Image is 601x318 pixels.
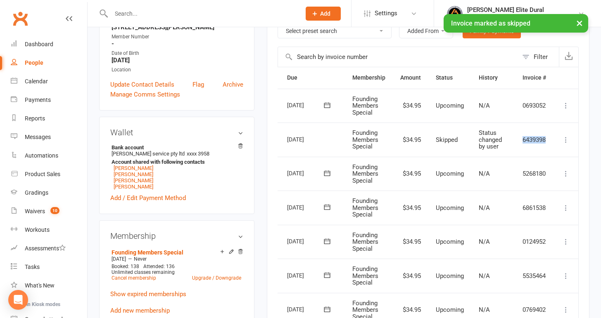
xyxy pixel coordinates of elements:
[11,54,87,72] a: People
[515,122,553,157] td: 6439398
[25,41,53,47] div: Dashboard
[428,67,471,88] th: Status
[287,201,325,214] div: [DATE]
[112,264,139,269] span: Booked: 138
[25,282,55,289] div: What's New
[518,47,559,67] button: Filter
[11,221,87,239] a: Workouts
[25,97,51,103] div: Payments
[534,52,548,62] div: Filter
[8,290,28,310] div: Open Intercom Messenger
[436,306,464,313] span: Upcoming
[25,245,66,252] div: Assessments
[11,128,87,146] a: Messages
[479,306,490,313] span: N/A
[11,146,87,165] a: Automations
[25,264,40,270] div: Tasks
[393,122,428,157] td: $34.95
[112,57,243,64] strong: [DATE]
[436,204,464,212] span: Upcoming
[112,256,126,262] span: [DATE]
[109,8,295,19] input: Search...
[467,6,578,14] div: [PERSON_NAME] Elite Dural
[110,143,243,191] li: [PERSON_NAME] service pty ltd
[112,269,175,275] span: Unlimited classes remaining
[25,226,50,233] div: Workouts
[112,159,239,165] strong: Account shared with following contacts
[110,290,186,298] a: Show expired memberships
[112,249,183,256] a: Founding Members Special
[515,259,553,293] td: 5535464
[134,256,147,262] span: Never
[11,109,87,128] a: Reports
[352,163,378,184] span: Founding Members Special
[479,204,490,212] span: N/A
[25,78,48,85] div: Calendar
[306,7,341,21] button: Add
[515,67,553,88] th: Invoice #
[467,14,578,21] div: [PERSON_NAME] Elite Jiu [PERSON_NAME]
[25,208,45,214] div: Waivers
[471,67,515,88] th: History
[223,80,243,90] a: Archive
[287,99,325,111] div: [DATE]
[114,177,153,184] a: [PERSON_NAME]
[572,14,587,32] button: ×
[25,152,58,159] div: Automations
[11,35,87,54] a: Dashboard
[112,33,243,41] div: Member Number
[114,171,153,177] a: [PERSON_NAME]
[110,128,243,137] h3: Wallet
[515,191,553,225] td: 6861538
[25,134,51,140] div: Messages
[393,225,428,259] td: $34.95
[444,14,588,33] div: Invoice marked as skipped
[287,167,325,179] div: [DATE]
[11,72,87,91] a: Calendar
[112,66,243,74] div: Location
[110,80,174,90] a: Update Contact Details
[280,67,345,88] th: Due
[187,151,209,157] span: xxxx 3958
[11,184,87,202] a: Gradings
[352,95,378,116] span: Founding Members Special
[352,129,378,150] span: Founding Members Special
[393,191,428,225] td: $34.95
[287,303,325,316] div: [DATE]
[393,89,428,123] td: $34.95
[50,207,59,214] span: 10
[11,91,87,109] a: Payments
[110,231,243,240] h3: Membership
[112,40,243,47] strong: -
[110,90,180,99] a: Manage Comms Settings
[479,272,490,280] span: N/A
[11,202,87,221] a: Waivers 10
[479,129,502,150] span: Status changed by user
[10,8,31,29] a: Clubworx
[352,197,378,218] span: Founding Members Special
[447,5,463,22] img: thumb_image1702864552.png
[436,272,464,280] span: Upcoming
[25,171,60,177] div: Product Sales
[109,256,243,262] div: —
[352,231,378,252] span: Founding Members Special
[479,170,490,177] span: N/A
[515,157,553,191] td: 5268180
[25,115,45,122] div: Reports
[112,144,239,151] strong: Bank account
[143,264,175,269] span: Attended: 136
[436,170,464,177] span: Upcoming
[479,238,490,245] span: N/A
[11,276,87,295] a: What's New
[11,258,87,276] a: Tasks
[192,275,241,281] a: Upgrade / Downgrade
[25,59,43,66] div: People
[287,235,325,247] div: [DATE]
[436,238,464,245] span: Upcoming
[287,269,325,282] div: [DATE]
[114,184,153,190] a: [PERSON_NAME]
[515,89,553,123] td: 0693052
[278,47,518,67] input: Search by invoice number
[352,265,378,286] span: Founding Members Special
[436,102,464,109] span: Upcoming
